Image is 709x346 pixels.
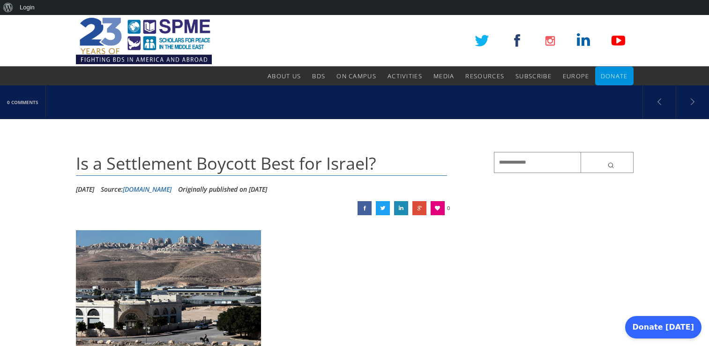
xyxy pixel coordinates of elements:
a: Media [433,67,455,85]
a: Donate [601,67,628,85]
a: Is a Settlement Boycott Best for Israel? [394,201,408,215]
span: About Us [268,72,301,80]
span: Activities [388,72,422,80]
a: BDS [312,67,325,85]
a: On Campus [336,67,376,85]
img: SPME [76,15,212,67]
a: Subscribe [515,67,552,85]
a: Europe [563,67,590,85]
span: Is a Settlement Boycott Best for Israel? [76,152,376,175]
a: Is a Settlement Boycott Best for Israel? [376,201,390,215]
span: 0 [447,201,450,215]
div: Source: [101,182,172,196]
span: Media [433,72,455,80]
span: Resources [465,72,504,80]
a: Is a Settlement Boycott Best for Israel? [358,201,372,215]
li: Originally published on [DATE] [178,182,267,196]
li: [DATE] [76,182,94,196]
span: Europe [563,72,590,80]
a: Resources [465,67,504,85]
a: Is a Settlement Boycott Best for Israel? [412,201,426,215]
span: BDS [312,72,325,80]
span: Subscribe [515,72,552,80]
a: [DOMAIN_NAME] [123,185,172,194]
a: Activities [388,67,422,85]
span: Donate [601,72,628,80]
span: On Campus [336,72,376,80]
a: About Us [268,67,301,85]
